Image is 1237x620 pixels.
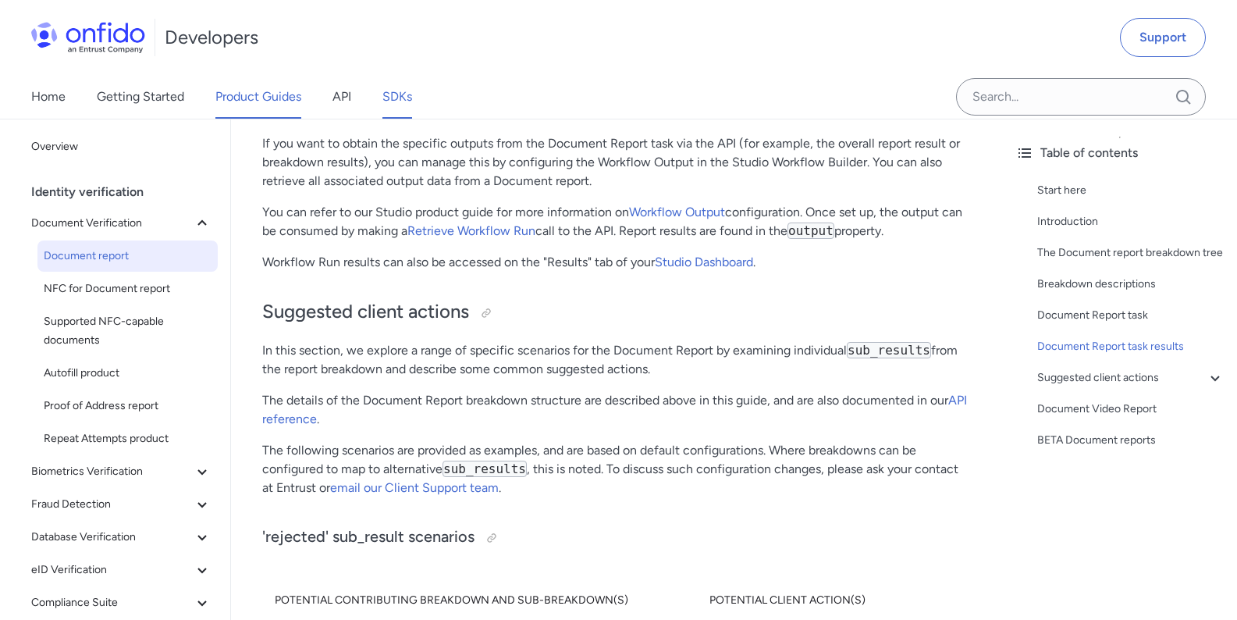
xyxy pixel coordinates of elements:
[31,593,193,612] span: Compliance Suite
[1037,431,1225,450] a: BETA Document reports
[44,312,211,350] span: Supported NFC-capable documents
[443,461,527,477] code: sub_results
[332,75,351,119] a: API
[1037,181,1225,200] a: Start here
[25,587,218,618] button: Compliance Suite
[37,390,218,422] a: Proof of Address report
[1037,244,1225,262] a: The Document report breakdown tree
[1120,18,1206,57] a: Support
[165,25,258,50] h1: Developers
[330,480,499,495] a: email our Client Support team
[215,75,301,119] a: Product Guides
[37,241,218,272] a: Document report
[1037,212,1225,231] a: Introduction
[262,299,972,326] h2: Suggested client actions
[31,75,66,119] a: Home
[31,561,193,579] span: eID Verification
[1037,337,1225,356] a: Document Report task results
[847,342,931,358] code: sub_results
[1015,144,1225,162] div: Table of contents
[655,255,753,269] a: Studio Dashboard
[1037,306,1225,325] a: Document Report task
[97,75,184,119] a: Getting Started
[25,456,218,487] button: Biometrics Verification
[31,176,224,208] div: Identity verification
[262,203,972,241] p: You can refer to our Studio product guide for more information on configuration. Once set up, the...
[25,522,218,553] button: Database Verification
[262,253,972,272] p: Workflow Run results can also be accessed on the "Results" tab of your .
[31,462,193,481] span: Biometrics Verification
[407,223,535,238] a: Retrieve Workflow Run
[262,441,972,497] p: The following scenarios are provided as examples, and are based on default configurations. Where ...
[382,75,412,119] a: SDKs
[262,391,972,429] p: The details of the Document Report breakdown structure are described above in this guide, and are...
[629,205,725,219] a: Workflow Output
[44,429,211,448] span: Repeat Attempts product
[31,214,193,233] span: Document Verification
[25,208,218,239] button: Document Verification
[25,131,218,162] a: Overview
[37,273,218,305] a: NFC for Document report
[44,247,211,265] span: Document report
[31,22,145,53] img: Onfido Logo
[956,78,1206,116] input: Onfido search input field
[44,280,211,298] span: NFC for Document report
[37,306,218,356] a: Supported NFC-capable documents
[262,134,972,191] p: If you want to obtain the specific outputs from the Document Report task via the API (for example...
[262,526,972,551] h3: 'rejected' sub_result scenarios
[37,358,218,389] a: Autofill product
[37,423,218,454] a: Repeat Attempts product
[31,495,193,514] span: Fraud Detection
[44,364,211,383] span: Autofill product
[1037,369,1225,387] a: Suggested client actions
[787,223,834,239] code: output
[262,341,972,379] p: In this section, we explore a range of specific scenarios for the Document Report by examining in...
[25,489,218,520] button: Fraud Detection
[25,554,218,586] button: eID Verification
[1037,400,1225,419] a: Document Video Report
[1037,275,1225,294] a: Breakdown descriptions
[31,528,193,547] span: Database Verification
[31,137,211,156] span: Overview
[44,397,211,415] span: Proof of Address report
